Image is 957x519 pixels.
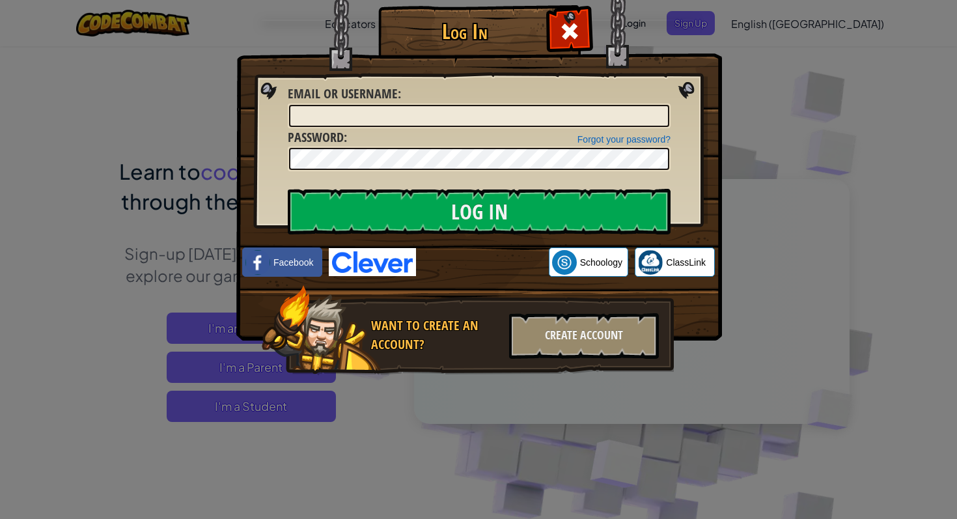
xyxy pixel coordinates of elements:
img: facebook_small.png [245,250,270,275]
div: Create Account [509,313,659,359]
img: classlink-logo-small.png [638,250,663,275]
span: Facebook [273,256,313,269]
iframe: Sign in with Google Button [416,248,549,277]
label: : [288,85,401,104]
div: Want to create an account? [371,316,501,354]
img: schoology.png [552,250,577,275]
input: Log In [288,189,671,234]
label: : [288,128,347,147]
a: Forgot your password? [577,134,671,145]
h1: Log In [381,20,548,43]
span: Password [288,128,344,146]
img: clever-logo-blue.png [329,248,416,276]
span: Email or Username [288,85,398,102]
span: Schoology [580,256,622,269]
span: ClassLink [666,256,706,269]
